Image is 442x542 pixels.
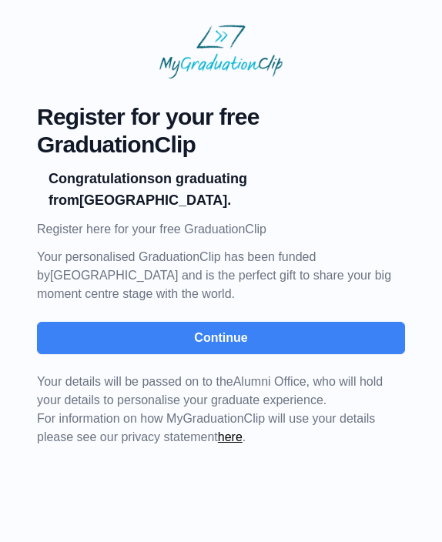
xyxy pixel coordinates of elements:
b: Congratulations [49,171,155,186]
span: For information on how MyGraduationClip will use your details please see our privacy statement . [37,375,383,443]
span: GraduationClip [37,131,405,159]
img: MyGraduationClip [159,25,283,79]
p: Register here for your free GraduationClip [37,220,405,239]
span: Alumni Office [233,375,306,388]
a: here [218,430,243,443]
button: Continue [37,322,405,354]
span: Register for your free [37,103,405,131]
p: on graduating from [GEOGRAPHIC_DATA]. [49,168,393,211]
p: Your personalised GraduationClip has been funded by [GEOGRAPHIC_DATA] and is the perfect gift to ... [37,248,405,303]
span: Your details will be passed on to the , who will hold your details to personalise your graduate e... [37,375,383,406]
